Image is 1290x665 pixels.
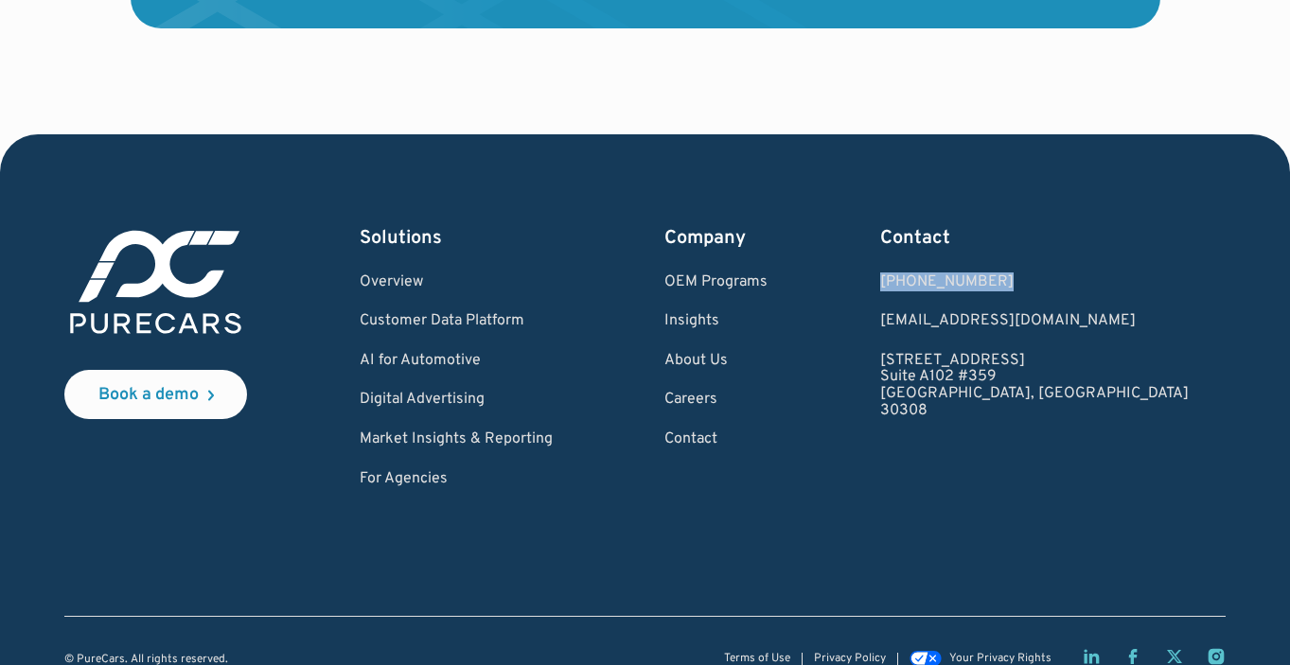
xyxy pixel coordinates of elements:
[664,392,768,409] a: Careers
[64,225,247,340] img: purecars logo
[98,387,199,404] div: Book a demo
[880,313,1189,330] a: Email us
[880,353,1189,419] a: [STREET_ADDRESS]Suite A102 #359[GEOGRAPHIC_DATA], [GEOGRAPHIC_DATA]30308
[664,353,768,370] a: About Us
[360,471,553,488] a: For Agencies
[949,653,1051,665] div: Your Privacy Rights
[360,353,553,370] a: AI for Automotive
[360,274,553,291] a: Overview
[814,653,886,665] a: Privacy Policy
[360,225,553,252] div: Solutions
[664,313,768,330] a: Insights
[360,392,553,409] a: Digital Advertising
[360,431,553,448] a: Market Insights & Reporting
[880,225,1189,252] div: Contact
[664,274,768,291] a: OEM Programs
[724,653,790,665] a: Terms of Use
[664,431,768,448] a: Contact
[360,313,553,330] a: Customer Data Platform
[664,225,768,252] div: Company
[64,370,247,419] a: Book a demo
[880,274,1189,291] div: [PHONE_NUMBER]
